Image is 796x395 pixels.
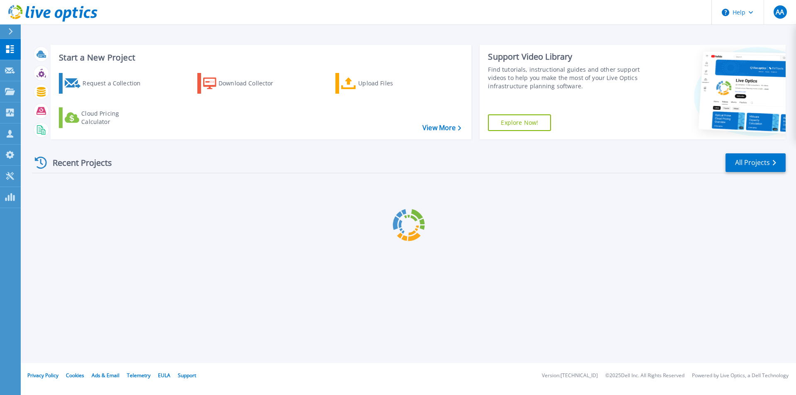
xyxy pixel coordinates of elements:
div: Request a Collection [83,75,149,92]
li: Powered by Live Optics, a Dell Technology [692,373,789,378]
a: All Projects [726,153,786,172]
h3: Start a New Project [59,53,461,62]
a: View More [422,124,461,132]
li: © 2025 Dell Inc. All Rights Reserved [605,373,684,378]
div: Support Video Library [488,51,644,62]
div: Recent Projects [32,153,123,173]
a: Request a Collection [59,73,151,94]
a: Download Collector [197,73,290,94]
a: EULA [158,372,170,379]
div: Cloud Pricing Calculator [81,109,148,126]
a: Cloud Pricing Calculator [59,107,151,128]
a: Ads & Email [92,372,119,379]
div: Download Collector [218,75,285,92]
a: Cookies [66,372,84,379]
a: Upload Files [335,73,428,94]
div: Find tutorials, instructional guides and other support videos to help you make the most of your L... [488,65,644,90]
a: Telemetry [127,372,150,379]
li: Version: [TECHNICAL_ID] [542,373,598,378]
div: Upload Files [358,75,425,92]
a: Support [178,372,196,379]
a: Explore Now! [488,114,551,131]
span: AA [776,9,784,15]
a: Privacy Policy [27,372,58,379]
